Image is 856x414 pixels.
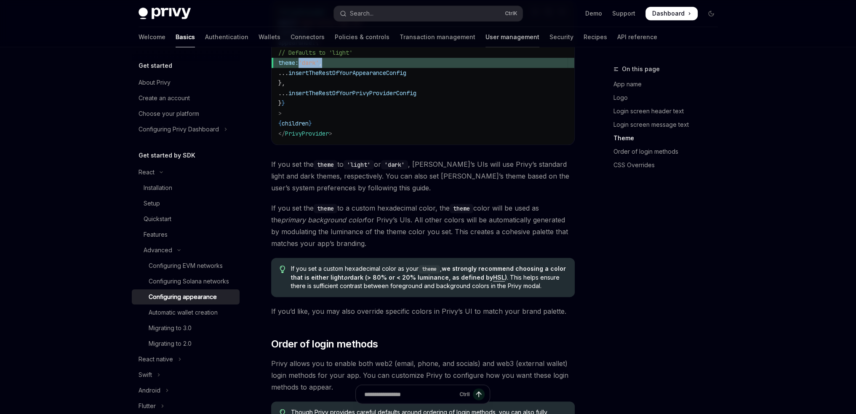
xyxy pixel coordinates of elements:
[613,131,725,145] a: Theme
[149,339,192,349] div: Migrating to 2.0
[144,214,171,224] div: Quickstart
[139,167,155,177] div: React
[132,321,240,336] a: Migrating to 3.0
[613,145,725,158] a: Order of login methods
[299,59,319,67] span: 'dark'
[381,160,408,169] code: 'dark'
[278,59,299,67] span: theme:
[132,289,240,304] a: Configuring appearance
[132,274,240,289] a: Configuring Solana networks
[288,89,416,97] span: insertTheRestOfYourPrivyProviderConfig
[132,196,240,211] a: Setup
[309,120,312,127] span: }
[282,99,285,107] span: }
[132,106,240,121] a: Choose your platform
[285,130,329,137] span: PrivyProvider
[505,10,517,17] span: Ctrl K
[271,305,575,317] span: If you’d like, you may also override specific colors in Privy’s UI to match your brand palette.
[278,89,288,97] span: ...
[485,27,539,47] a: User management
[493,274,505,281] a: HSL
[281,216,365,224] em: primary background color
[176,27,195,47] a: Basics
[132,258,240,273] a: Configuring EVM networks
[419,265,440,273] code: theme
[314,160,337,169] code: theme
[549,27,573,47] a: Security
[149,307,218,318] div: Automatic wallet creation
[288,69,406,77] span: insertTheRestOfYourAppearanceConfig
[139,93,190,103] div: Create an account
[645,7,698,20] a: Dashboard
[132,91,240,106] a: Create an account
[271,202,575,249] span: If you set the to a custom hexadecimal color, the color will be used as the for Privy’s UIs. All ...
[344,274,350,281] em: or
[149,276,229,286] div: Configuring Solana networks
[350,8,373,19] div: Search...
[584,27,607,47] a: Recipes
[329,130,332,137] span: >
[144,245,172,255] div: Advanced
[132,398,240,414] button: Toggle Flutter section
[400,27,475,47] a: Transaction management
[278,49,352,56] span: // Defaults to 'light'
[139,354,173,364] div: React native
[278,99,282,107] span: }
[314,204,337,213] code: theme
[282,120,309,127] span: children
[613,104,725,118] a: Login screen header text
[139,385,160,395] div: Android
[344,160,374,169] code: 'light'
[704,7,718,20] button: Toggle dark mode
[139,401,156,411] div: Flutter
[613,91,725,104] a: Logo
[278,120,282,127] span: {
[205,27,248,47] a: Authentication
[144,198,160,208] div: Setup
[132,352,240,367] button: Toggle React native section
[144,183,172,193] div: Installation
[334,6,523,21] button: Open search
[271,358,575,393] span: Privy allows you to enable both web2 (email, phone, and socials) and web3 (external wallet) login...
[139,370,152,380] div: Swift
[132,122,240,137] button: Toggle Configuring Privy Dashboard section
[617,27,657,47] a: API reference
[450,204,473,213] code: theme
[613,158,725,172] a: CSS Overrides
[259,27,280,47] a: Wallets
[132,75,240,90] a: About Privy
[139,109,199,119] div: Choose your platform
[132,383,240,398] button: Toggle Android section
[278,130,285,137] span: </
[132,305,240,320] a: Automatic wallet creation
[139,8,191,19] img: dark logo
[364,385,456,403] input: Ask a question...
[652,9,685,18] span: Dashboard
[132,211,240,227] a: Quickstart
[473,388,485,400] button: Send message
[139,77,171,88] div: About Privy
[132,243,240,258] button: Toggle Advanced section
[149,292,217,302] div: Configuring appearance
[132,180,240,195] a: Installation
[271,158,575,194] span: If you set the to or , [PERSON_NAME]’s UIs will use Privy’s standard light and dark themes, respe...
[319,59,322,67] span: ,
[132,336,240,351] a: Migrating to 2.0
[139,124,219,134] div: Configuring Privy Dashboard
[622,64,660,74] span: On this page
[278,69,288,77] span: ...
[132,227,240,242] a: Features
[139,61,172,71] h5: Get started
[613,118,725,131] a: Login screen message text
[271,337,378,351] span: Order of login methods
[149,261,223,271] div: Configuring EVM networks
[149,323,192,333] div: Migrating to 3.0
[280,265,285,273] svg: Tip
[613,77,725,91] a: App name
[291,27,325,47] a: Connectors
[585,9,602,18] a: Demo
[278,110,282,117] span: >
[335,27,389,47] a: Policies & controls
[132,367,240,382] button: Toggle Swift section
[139,27,165,47] a: Welcome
